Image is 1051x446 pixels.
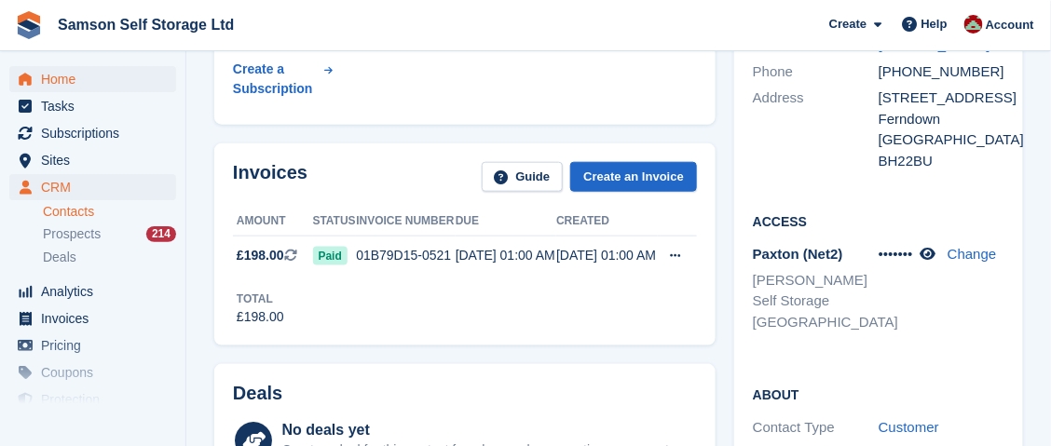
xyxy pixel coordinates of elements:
[43,248,176,267] a: Deals
[43,225,101,243] span: Prospects
[456,246,556,265] div: [DATE] 01:00 AM
[879,109,1004,130] div: Ferndown
[233,383,282,404] h2: Deals
[753,385,1004,403] h2: About
[879,88,1004,109] div: [STREET_ADDRESS]
[41,93,153,119] span: Tasks
[43,203,176,221] a: Contacts
[15,11,43,39] img: stora-icon-8386f47178a22dfd0bd8f6a31ec36ba5ce8667c1dd55bd0f319d3a0aa187defe.svg
[41,66,153,92] span: Home
[237,307,284,327] div: £198.00
[753,246,843,262] span: Paxton (Net2)
[570,162,697,193] a: Create an Invoice
[313,247,348,265] span: Paid
[9,359,176,385] a: menu
[753,88,879,171] div: Address
[753,270,879,333] li: [PERSON_NAME] Self Storage [GEOGRAPHIC_DATA]
[233,52,333,106] a: Create a Subscription
[964,15,983,34] img: Ian
[921,15,948,34] span: Help
[9,278,176,304] a: menu
[43,249,76,266] span: Deals
[233,60,321,99] div: Create a Subscription
[556,207,657,237] th: Created
[41,278,153,304] span: Analytics
[356,207,456,237] th: Invoice number
[237,291,284,307] div: Total
[9,93,176,119] a: menu
[482,162,564,193] a: Guide
[43,224,176,244] a: Prospects 214
[9,305,176,331] a: menu
[9,66,176,92] a: menu
[41,386,153,412] span: Protection
[9,386,176,412] a: menu
[456,207,556,237] th: Due
[356,246,456,265] div: 01B79D15-0521
[146,226,176,242] div: 214
[9,174,176,200] a: menu
[879,246,913,262] span: •••••••
[948,246,997,262] a: Change
[41,332,153,358] span: Pricing
[41,120,153,146] span: Subscriptions
[41,305,153,331] span: Invoices
[879,151,1004,172] div: BH22BU
[556,246,657,265] div: [DATE] 01:00 AM
[879,419,939,435] a: Customer
[829,15,867,34] span: Create
[753,211,1004,230] h2: Access
[41,359,153,385] span: Coupons
[986,16,1034,34] span: Account
[9,332,176,358] a: menu
[879,129,1004,151] div: [GEOGRAPHIC_DATA]
[233,162,307,193] h2: Invoices
[9,147,176,173] a: menu
[50,9,241,40] a: Samson Self Storage Ltd
[237,246,284,265] span: £198.00
[753,61,879,83] div: Phone
[879,61,1004,83] div: [PHONE_NUMBER]
[233,207,313,237] th: Amount
[753,417,879,439] div: Contact Type
[282,419,673,441] div: No deals yet
[9,120,176,146] a: menu
[41,147,153,173] span: Sites
[41,174,153,200] span: CRM
[313,207,357,237] th: Status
